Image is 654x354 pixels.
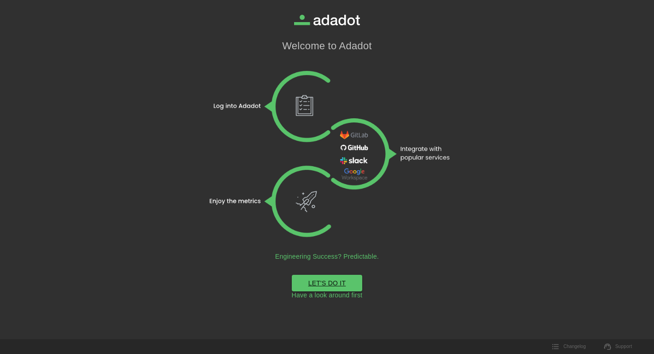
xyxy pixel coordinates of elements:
[292,275,363,292] a: LET'S DO IT
[275,253,379,260] h2: Engineering Success? Predictable.
[282,40,372,52] h1: Welcome to Adadot
[547,340,591,354] button: Changelog
[292,291,363,300] a: Have a look around first
[599,340,638,354] a: Support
